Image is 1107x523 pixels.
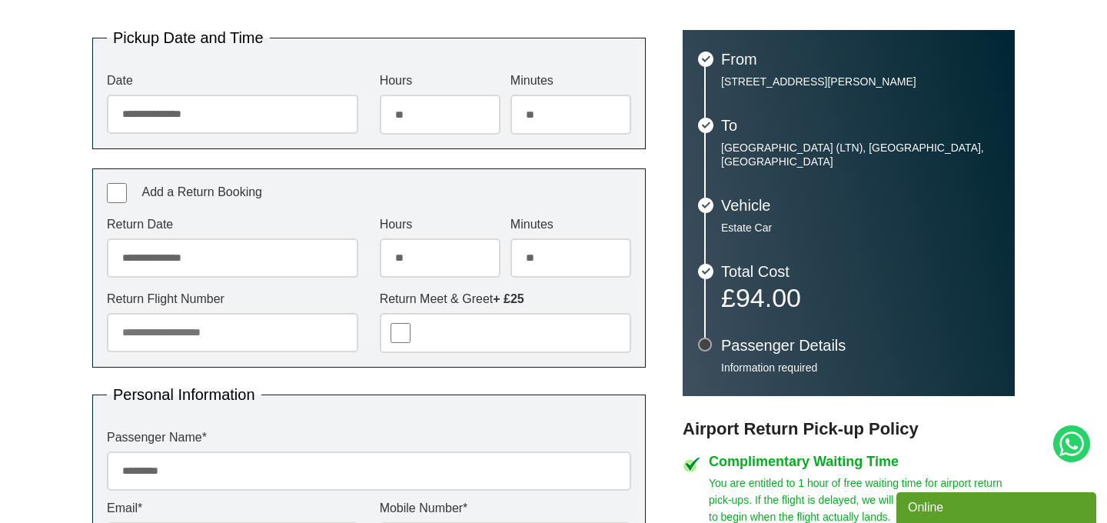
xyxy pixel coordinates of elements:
[107,183,127,203] input: Add a Return Booking
[721,198,999,213] h3: Vehicle
[510,218,631,231] label: Minutes
[380,218,500,231] label: Hours
[721,287,999,308] p: £
[380,75,500,87] label: Hours
[721,118,999,133] h3: To
[107,30,270,45] legend: Pickup Date and Time
[380,293,631,305] label: Return Meet & Greet
[721,75,999,88] p: [STREET_ADDRESS][PERSON_NAME]
[721,141,999,168] p: [GEOGRAPHIC_DATA] (LTN), [GEOGRAPHIC_DATA], [GEOGRAPHIC_DATA]
[721,221,999,235] p: Estate Car
[493,292,524,305] strong: + £25
[683,419,1015,439] h3: Airport Return Pick-up Policy
[721,361,999,375] p: Information required
[107,75,358,87] label: Date
[107,502,358,515] label: Email
[380,502,631,515] label: Mobile Number
[721,52,999,67] h3: From
[721,264,999,279] h3: Total Cost
[141,185,262,198] span: Add a Return Booking
[736,283,801,312] span: 94.00
[721,338,999,353] h3: Passenger Details
[107,387,261,402] legend: Personal Information
[709,455,1015,468] h4: Complimentary Waiting Time
[107,293,358,305] label: Return Flight Number
[107,218,358,231] label: Return Date
[896,489,1099,523] iframe: chat widget
[510,75,631,87] label: Minutes
[107,431,631,444] label: Passenger Name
